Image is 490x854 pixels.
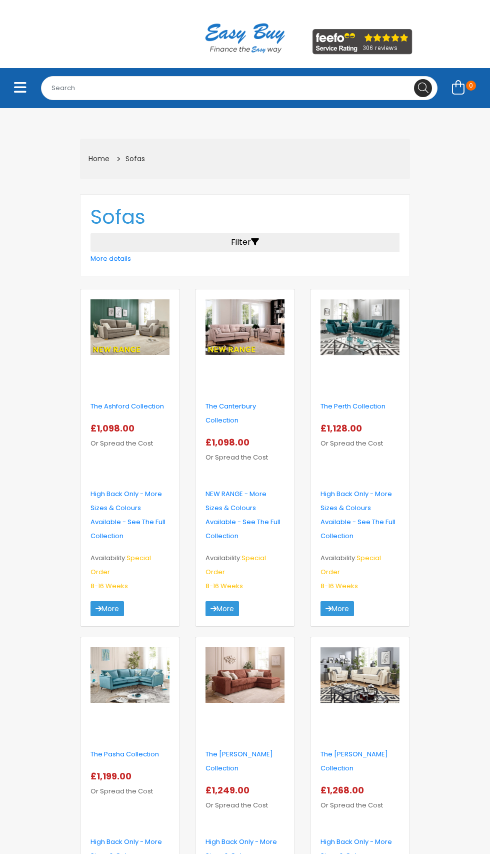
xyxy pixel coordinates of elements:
p: Or Spread the Cost [320,783,399,812]
a: The Pasha Collection [90,749,159,759]
button: Toggle navigation [7,77,33,100]
a: More [320,601,354,616]
a: The Ashford Collection [90,401,164,411]
p: Or Spread the Cost [205,436,284,465]
img: the-ashford-collection [90,299,169,355]
span: £1,268.00 [320,784,368,796]
img: the-pasha-collection [90,647,169,703]
img: the-jameson-collection [320,647,399,703]
button: Filter [90,233,399,252]
span: £1,098.00 [205,436,253,449]
span: £1,098.00 [90,422,138,435]
span: Special Order 8-16 Weeks [205,553,266,591]
p: Or Spread the Cost [205,783,284,812]
a: 0 [445,77,482,100]
img: feefo_logo [312,29,412,55]
p: Availability: [205,551,284,593]
a: The Perth Collection [320,401,385,411]
span: £1,199.00 [90,770,135,782]
img: Easy Buy [195,10,294,66]
a: More details [90,254,131,263]
span: Special Order 8-16 Weeks [320,553,381,591]
span: £1,128.00 [320,422,366,435]
a: £1,268.00 [320,786,368,796]
span: £1,249.00 [205,784,253,796]
a: More [205,601,239,616]
p: Or Spread the Cost [90,421,169,451]
a: £1,249.00 [205,786,253,796]
p: Or Spread the Cost [320,421,399,451]
a: More [90,601,124,616]
img: the-layton-collection [205,647,284,703]
p: Or Spread the Cost [90,769,169,798]
p: High Back Only - More Sizes & Colours Available - See The Full Collection [320,487,399,543]
p: Availability: [320,551,399,593]
h1: Sofas [90,205,399,229]
a: £1,128.00 [320,424,366,434]
img: the-perth-collection [320,299,399,355]
a: £1,098.00 [205,439,253,448]
img: the-canterbury-collection [205,299,284,355]
a: £1,199.00 [90,772,135,782]
span: 0 [466,81,476,91]
a: The Canterbury Collection [205,401,256,425]
a: £1,098.00 [90,424,138,434]
a: The [PERSON_NAME] Collection [205,749,273,773]
p: High Back Only - More Sizes & Colours Available - See The Full Collection [90,487,169,543]
p: Availability: [90,551,169,593]
a: The [PERSON_NAME] Collection [320,749,388,773]
a: Sofas [125,154,145,164]
input: Search for... [41,76,437,100]
span: Special Order 8-16 Weeks [90,553,151,591]
a: Home [88,154,109,164]
p: NEW RANGE - More Sizes & Colours Available - See The Full Collection [205,487,284,543]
